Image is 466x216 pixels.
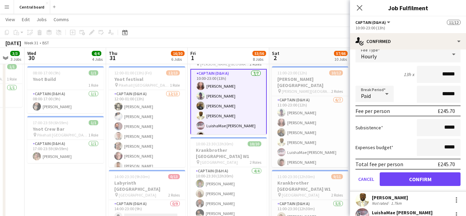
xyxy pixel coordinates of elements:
[119,192,156,198] span: [GEOGRAPHIC_DATA]
[51,15,72,24] a: Comms
[190,147,267,159] h3: Krankbrother [GEOGRAPHIC_DATA] W1
[334,51,348,56] span: 57/66
[438,107,455,114] div: £245.70
[119,83,170,88] span: Pikehall [GEOGRAPHIC_DATA]
[277,174,315,179] span: 11:00-23:30 (12h30m)
[190,33,267,134] app-job-card: Updated10:00-23:00 (13h)11/12[PERSON_NAME][GEOGRAPHIC_DATA] [PERSON_NAME][GEOGRAPHIC_DATA]2 Roles...
[331,192,343,198] span: 2 Roles
[23,40,40,45] span: Week 31
[271,54,279,62] span: 2
[109,76,185,82] h3: Ynot festival
[331,174,343,179] span: 9/11
[27,116,104,163] app-job-card: 17:00-23:59 (6h59m)1/1Ynot Crew Bar Pikehall [GEOGRAPHIC_DATA]1 RoleCaptain (D&H A)1/117:00-23:59...
[355,107,390,114] div: Fee per person
[350,33,466,49] div: Confirmed
[282,192,319,198] span: [GEOGRAPHIC_DATA]
[248,141,261,146] span: 10/10
[331,89,343,94] span: 2 Roles
[168,174,180,179] span: 0/13
[27,126,104,132] h3: Ynot Crew Bar
[355,172,377,186] button: Cancel
[27,76,104,82] h3: Ynot Build
[350,3,466,12] h3: Job Fulfilment
[26,54,36,62] span: 30
[168,192,180,198] span: 2 Roles
[447,20,461,25] span: 11/12
[355,20,391,25] button: Captain (D&H A)
[5,16,15,23] span: View
[272,50,279,56] span: Sat
[7,64,17,69] span: 1/1
[33,120,68,125] span: 17:00-23:59 (6h59m)
[361,92,371,99] span: Paid
[438,161,455,168] div: £245.70
[27,90,104,113] app-card-role: Captain (D&H A)1/108:00-17:00 (9h)[PERSON_NAME]
[88,83,98,88] span: 1 Role
[22,16,30,23] span: Edit
[355,25,461,30] div: 10:00-23:00 (13h)
[361,53,377,60] span: Hourly
[11,57,21,62] div: 3 Jobs
[42,40,49,45] div: BST
[404,71,414,77] div: 13h x
[109,66,185,167] app-job-card: 12:00-01:00 (13h) (Fri)12/13Ynot festival Pikehall [GEOGRAPHIC_DATA]1 RoleCaptain (D&H A)12/1312:...
[89,120,98,125] span: 1/1
[277,70,307,75] span: 11:00-23:00 (12h)
[272,180,348,192] h3: Krankbrother [GEOGRAPHIC_DATA] W1
[33,70,60,75] span: 08:00-17:00 (9h)
[272,66,348,167] app-job-card: 11:00-23:00 (12h)10/12[PERSON_NAME][GEOGRAPHIC_DATA] [PERSON_NAME][GEOGRAPHIC_DATA]2 RolesCaptain...
[54,16,69,23] span: Comms
[109,180,185,192] h3: Labyrinth [GEOGRAPHIC_DATA]
[7,76,17,82] span: 1 Role
[355,144,393,150] label: Expenses budget
[27,50,36,56] span: Wed
[372,210,433,216] div: LuishaMae [PERSON_NAME]
[37,16,47,23] span: Jobs
[355,125,383,131] label: Subsistence
[27,140,104,163] app-card-role: Captain (D&H A)1/117:00-23:59 (6h59m)[PERSON_NAME]
[190,50,196,56] span: Fri
[355,161,403,168] div: Total fee per person
[250,160,261,165] span: 2 Roles
[19,15,32,24] a: Edit
[252,51,266,56] span: 53/56
[390,201,403,206] div: 1.7km
[372,201,390,206] div: Not rated
[88,132,98,138] span: 1 Role
[89,70,98,75] span: 1/1
[166,70,180,75] span: 12/13
[272,76,348,88] h3: [PERSON_NAME][GEOGRAPHIC_DATA]
[5,40,21,46] div: [DATE]
[282,89,331,94] span: [PERSON_NAME][GEOGRAPHIC_DATA]
[253,57,266,62] div: 8 Jobs
[14,0,50,14] button: Central board
[27,66,104,113] app-job-card: 08:00-17:00 (9h)1/1Ynot Build1 RoleCaptain (D&H A)1/108:00-17:00 (9h)[PERSON_NAME]
[196,141,233,146] span: 10:00-23:30 (13h30m)
[329,70,343,75] span: 10/12
[380,172,461,186] button: Confirm
[3,15,18,24] a: View
[114,70,152,75] span: 12:00-01:00 (13h) (Fri)
[114,174,150,179] span: 14:00-23:30 (9h30m)
[170,83,180,88] span: 1 Role
[200,160,238,165] span: [GEOGRAPHIC_DATA]
[109,50,117,56] span: Thu
[272,96,348,179] app-card-role: Captain (D&H A)6/711:00-23:00 (12h)[PERSON_NAME][PERSON_NAME][PERSON_NAME][PERSON_NAME]LuishaMae ...
[189,54,196,62] span: 1
[34,15,49,24] a: Jobs
[171,57,184,62] div: 6 Jobs
[171,51,185,56] span: 16/30
[92,57,103,62] div: 4 Jobs
[190,69,267,153] app-card-role: Captain (D&H A)7/710:00-23:00 (13h)[PERSON_NAME][PERSON_NAME][PERSON_NAME][PERSON_NAME]LuishaMae ...
[92,51,101,56] span: 4/4
[372,195,408,201] div: [PERSON_NAME]
[334,57,347,62] div: 10 Jobs
[355,20,386,25] span: Captain (D&H A)
[37,132,88,138] span: Pikehall [GEOGRAPHIC_DATA]
[10,51,20,56] span: 3/3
